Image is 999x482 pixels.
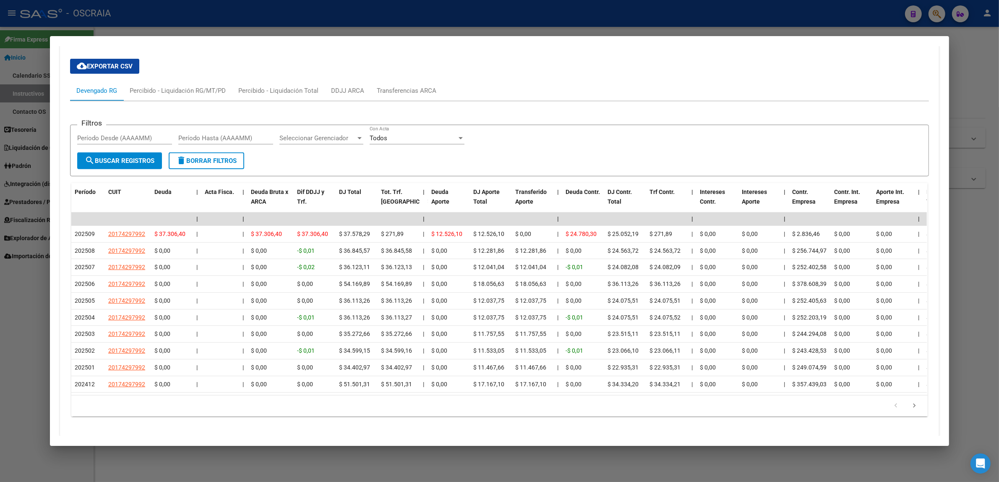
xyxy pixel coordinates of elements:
span: | [557,264,558,270]
span: | [691,264,693,270]
span: | [918,314,919,321]
span: Todos [370,134,387,142]
span: | [784,347,785,354]
span: -$ 0,01 [297,247,315,254]
span: $ 18.056,63 [473,280,504,287]
datatable-header-cell: Contr. Int. Empresa [831,183,873,220]
span: $ 0,00 [515,231,531,237]
span: $ 11.533,05 [515,347,546,354]
span: | [784,297,785,304]
span: | [918,215,920,222]
span: $ 11.757,55 [926,330,957,337]
span: $ 36.113,26 [608,280,639,287]
span: $ 0,00 [431,280,447,287]
span: Borrar Filtros [176,157,237,165]
mat-icon: search [85,155,95,165]
span: 20174297992 [108,381,145,388]
span: $ 0,00 [431,330,447,337]
span: $ 11.757,55 [515,330,546,337]
span: $ 11.533,05 [926,347,957,354]
span: $ 35.272,66 [381,330,412,337]
span: | [243,314,244,321]
span: | [784,280,785,287]
span: 20174297992 [108,231,145,237]
span: $ 271,89 [381,231,404,237]
span: $ 12.037,75 [473,297,504,304]
span: $ 0,00 [154,330,170,337]
span: $ 34.402,97 [381,364,412,371]
datatable-header-cell: Deuda Contr. [562,183,604,220]
span: $ 12.037,75 [515,297,546,304]
span: $ 0,00 [876,231,892,237]
span: $ 0,00 [876,264,892,270]
span: | [784,231,785,237]
span: | [918,264,919,270]
span: $ 0,00 [876,330,892,337]
span: Aporte Int. Empresa [876,189,904,205]
span: | [557,347,558,354]
span: Seleccionar Gerenciador [279,134,356,142]
span: $ 243.428,53 [792,347,827,354]
span: | [691,247,693,254]
span: $ 36.113,26 [649,280,681,287]
span: $ 0,00 [876,297,892,304]
span: 202509 [75,231,95,237]
span: $ 12.037,75 [926,297,957,304]
button: Exportar CSV [70,59,139,74]
span: $ 0,00 [154,347,170,354]
span: $ 0,00 [700,314,716,321]
span: $ 12.041,04 [473,264,504,270]
datatable-header-cell: Deuda Aporte [428,183,470,220]
datatable-header-cell: Aporte Int. Empresa [873,183,915,220]
span: $ 24.075,52 [649,314,681,321]
span: | [243,231,244,237]
span: Intereses Contr. [700,189,725,205]
span: | [196,231,198,237]
span: | [243,264,244,270]
span: | [557,297,558,304]
span: $ 23.066,11 [649,347,681,354]
div: Aportes y Contribuciones del Afiliado: 20169610402 [60,39,939,437]
span: DJ Total [339,189,361,195]
span: | [691,347,693,354]
span: 20174297992 [108,314,145,321]
span: $ 0,00 [566,330,582,337]
span: $ 0,00 [834,247,850,254]
div: Percibido - Liquidación Total [238,86,318,95]
span: CUIT [108,189,121,195]
span: $ 0,00 [834,264,850,270]
span: Dif DDJJ y Trf. [297,189,324,205]
div: Percibido - Liquidación RG/MT/PD [130,86,226,95]
span: $ 36.123,13 [381,264,412,270]
span: $ 271,89 [649,231,672,237]
span: | [423,314,424,321]
span: | [196,247,198,254]
span: | [243,347,244,354]
span: $ 0,00 [154,297,170,304]
span: | [918,280,919,287]
span: | [243,364,244,371]
span: $ 36.845,58 [381,247,412,254]
span: $ 0,00 [251,364,267,371]
span: $ 18.056,63 [515,280,546,287]
span: -$ 0,01 [566,347,583,354]
span: | [423,347,424,354]
span: Tot. Trf. [GEOGRAPHIC_DATA] [381,189,438,205]
span: $ 0,00 [297,330,313,337]
span: $ 12.281,86 [473,247,504,254]
span: $ 2.836,46 [792,231,820,237]
span: $ 252.402,58 [792,264,827,270]
span: 202501 [75,364,95,371]
span: $ 36.845,57 [339,247,370,254]
span: 20174297992 [108,297,145,304]
span: $ 12.526,10 [431,231,462,237]
datatable-header-cell: Intereses Contr. [696,183,738,220]
h3: Filtros [77,118,106,128]
a: go to next page [906,401,922,411]
span: | [243,297,244,304]
span: | [196,264,198,270]
span: $ 0,00 [742,314,758,321]
span: 20174297992 [108,347,145,354]
span: 20174297992 [108,247,145,254]
span: | [918,347,919,354]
